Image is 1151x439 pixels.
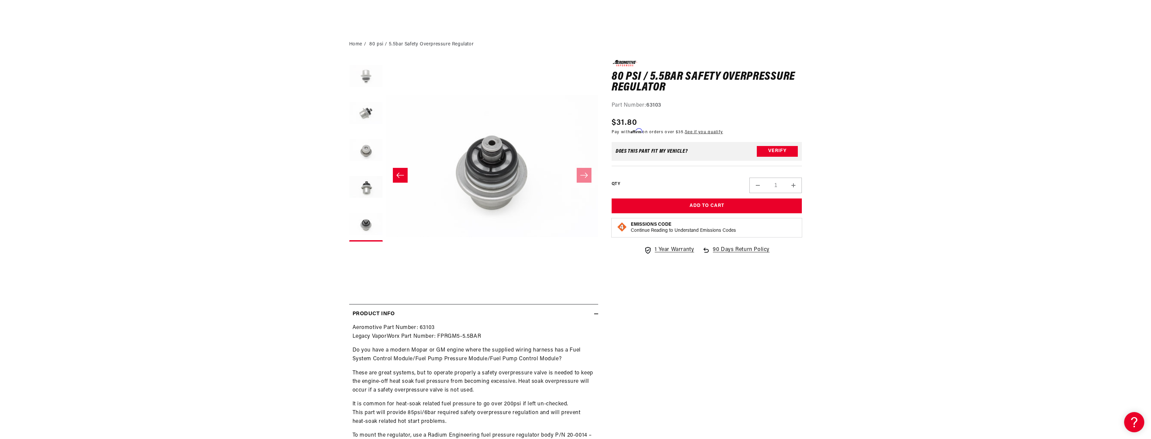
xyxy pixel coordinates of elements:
[612,129,723,135] p: Pay with on orders over $35.
[349,208,383,242] button: Load image 5 in gallery view
[616,149,688,154] div: Does This part fit My vehicle?
[353,369,595,395] p: These are great systems, but to operate properly a safety overpressure valve is needed to keep th...
[349,60,598,290] media-gallery: Gallery Viewer
[631,222,671,227] strong: Emissions Code
[655,246,694,254] span: 1 Year Warranty
[349,97,383,131] button: Load image 2 in gallery view
[353,346,595,363] p: Do you have a modern Mopar or GM engine where the supplied wiring harness has a Fuel System Contr...
[757,146,798,157] button: Verify
[349,134,383,168] button: Load image 3 in gallery view
[612,72,802,93] h1: 80 psi / 5.5bar Safety Overpressure Regulator
[612,198,802,214] button: Add to Cart
[685,130,723,134] a: See if you qualify - Learn more about Affirm Financing (opens in modal)
[617,222,627,232] img: Emissions code
[631,228,736,234] p: Continue Reading to Understand Emissions Codes
[349,60,383,94] button: Load image 1 in gallery view
[353,400,595,426] p: It is common for heat-soak related fuel pressure to go over 200psi if left un-checked. This part ...
[349,304,598,324] summary: Product Info
[393,168,408,183] button: Slide left
[353,310,395,319] h2: Product Info
[349,171,383,205] button: Load image 4 in gallery view
[630,129,642,134] span: Affirm
[349,41,802,48] nav: breadcrumbs
[369,41,474,48] li: 80 psi / 5.5bar Safety Overpressure Regulator
[349,41,362,48] a: Home
[577,168,591,183] button: Slide right
[631,222,736,234] button: Emissions CodeContinue Reading to Understand Emissions Codes
[644,246,694,254] a: 1 Year Warranty
[353,324,595,341] p: Aeromotive Part Number: 63103 Legacy VaporWorx Part Number: FPRGM5-5.5BAR
[612,101,802,110] div: Part Number:
[612,117,638,129] span: $31.80
[612,181,620,187] label: QTY
[713,246,770,261] span: 90 Days Return Policy
[702,246,770,261] a: 90 Days Return Policy
[646,103,661,108] strong: 63103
